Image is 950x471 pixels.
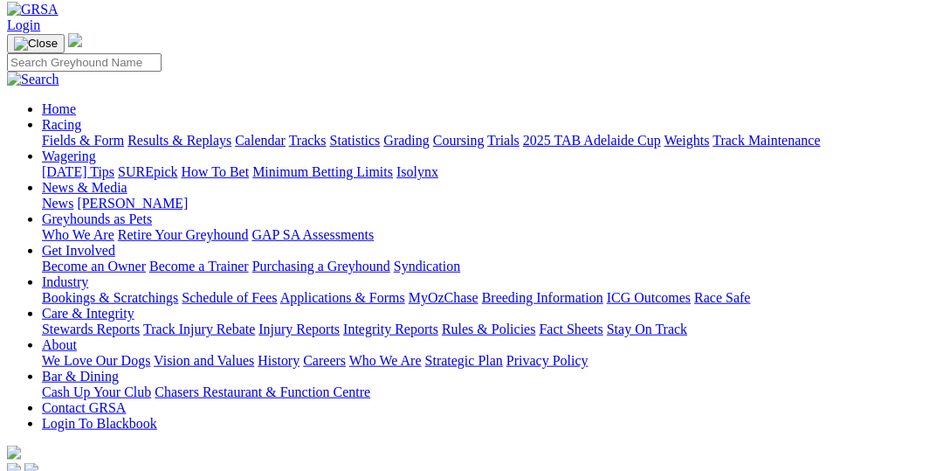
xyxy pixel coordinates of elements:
div: Wagering [42,164,943,180]
a: Who We Are [42,227,114,242]
a: Injury Reports [258,322,340,336]
a: Get Involved [42,243,115,258]
a: Coursing [433,133,485,148]
a: Stay On Track [607,322,687,336]
a: History [258,353,299,368]
a: Care & Integrity [42,306,134,321]
a: Login [7,17,40,32]
a: Become an Owner [42,259,146,274]
a: Retire Your Greyhound [118,227,249,242]
div: Racing [42,133,943,149]
a: Privacy Policy [506,353,589,368]
a: Results & Replays [127,133,231,148]
a: Home [42,101,76,116]
a: Tracks [289,133,327,148]
a: Weights [664,133,710,148]
a: News & Media [42,180,127,195]
a: Purchasing a Greyhound [252,259,390,274]
a: Vision and Values [154,353,254,368]
a: News [42,196,73,211]
a: 2025 TAB Adelaide Cup [523,133,661,148]
a: SUREpick [118,164,177,179]
a: GAP SA Assessments [252,227,375,242]
a: Stewards Reports [42,322,140,336]
div: Industry [42,290,943,306]
a: Syndication [394,259,460,274]
div: Bar & Dining [42,384,943,400]
a: Track Injury Rebate [143,322,255,336]
img: logo-grsa-white.png [68,33,82,47]
img: Close [14,37,58,51]
a: Login To Blackbook [42,416,157,431]
a: Trials [487,133,520,148]
a: Schedule of Fees [182,290,277,305]
div: About [42,353,943,369]
a: [PERSON_NAME] [77,196,188,211]
a: [DATE] Tips [42,164,114,179]
a: Become a Trainer [149,259,249,274]
a: Who We Are [349,353,422,368]
a: Rules & Policies [442,322,536,336]
a: Cash Up Your Club [42,384,151,399]
button: Toggle navigation [7,34,65,53]
a: Integrity Reports [343,322,438,336]
div: Care & Integrity [42,322,943,337]
div: Get Involved [42,259,943,274]
a: Track Maintenance [713,133,821,148]
a: Statistics [330,133,381,148]
img: GRSA [7,2,59,17]
a: Isolynx [396,164,438,179]
a: Breeding Information [482,290,603,305]
a: Fields & Form [42,133,124,148]
a: Grading [384,133,430,148]
a: Chasers Restaurant & Function Centre [155,384,370,399]
a: Race Safe [694,290,750,305]
input: Search [7,53,162,72]
div: News & Media [42,196,943,211]
a: Minimum Betting Limits [252,164,393,179]
a: We Love Our Dogs [42,353,150,368]
a: Applications & Forms [280,290,405,305]
a: Contact GRSA [42,400,126,415]
a: Strategic Plan [425,353,503,368]
a: Bookings & Scratchings [42,290,178,305]
a: MyOzChase [409,290,478,305]
img: Search [7,72,59,87]
a: Wagering [42,149,96,163]
a: Industry [42,274,88,289]
div: Greyhounds as Pets [42,227,943,243]
a: How To Bet [182,164,250,179]
a: Careers [303,353,346,368]
a: Calendar [235,133,286,148]
a: Bar & Dining [42,369,119,384]
a: Greyhounds as Pets [42,211,152,226]
a: Racing [42,117,81,132]
a: Fact Sheets [540,322,603,336]
img: logo-grsa-white.png [7,446,21,460]
a: ICG Outcomes [607,290,691,305]
a: About [42,337,77,352]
